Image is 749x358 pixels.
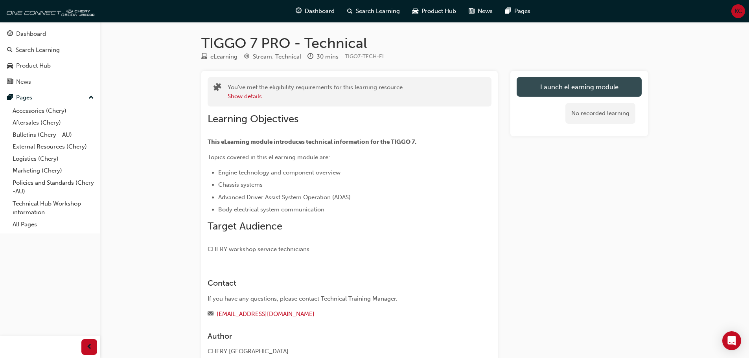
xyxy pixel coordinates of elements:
span: CHERY workshop service technicians [208,246,309,253]
h1: TIGGO 7 PRO - Technical [201,35,648,52]
div: Type [201,52,237,62]
div: Dashboard [16,29,46,39]
button: DashboardSearch LearningProduct HubNews [3,25,97,90]
div: If you have any questions, please contact Technical Training Manager. [208,294,463,303]
span: This eLearning module introduces technical information for the TIGGO 7. [208,138,416,145]
span: Advanced Driver Assist System Operation (ADAS) [218,194,351,201]
span: Chassis systems [218,181,263,188]
h3: Contact [208,279,463,288]
span: pages-icon [7,94,13,101]
div: News [16,77,31,86]
button: Pages [3,90,97,105]
div: Email [208,309,463,319]
span: pages-icon [505,6,511,16]
span: Search Learning [356,7,400,16]
a: guage-iconDashboard [289,3,341,19]
span: Target Audience [208,220,282,232]
a: External Resources (Chery) [9,141,97,153]
a: Accessories (Chery) [9,105,97,117]
div: Pages [16,93,32,102]
a: Logistics (Chery) [9,153,97,165]
span: clock-icon [307,53,313,61]
a: news-iconNews [462,3,499,19]
span: learningResourceType_ELEARNING-icon [201,53,207,61]
span: Product Hub [421,7,456,16]
span: News [478,7,493,16]
span: guage-icon [7,31,13,38]
span: news-icon [7,79,13,86]
a: Aftersales (Chery) [9,117,97,129]
a: Marketing (Chery) [9,165,97,177]
span: puzzle-icon [213,84,221,93]
a: car-iconProduct Hub [406,3,462,19]
span: Engine technology and component overview [218,169,340,176]
span: email-icon [208,311,213,318]
button: KC [731,4,745,18]
span: Learning Objectives [208,113,298,125]
div: Search Learning [16,46,60,55]
img: oneconnect [4,3,94,19]
a: News [3,75,97,89]
span: Learning resource code [345,53,385,60]
span: Topics covered in this eLearning module are: [208,154,330,161]
a: Technical Hub Workshop information [9,198,97,218]
div: Product Hub [16,61,51,70]
div: No recorded learning [565,103,635,124]
span: news-icon [469,6,475,16]
a: Dashboard [3,27,97,41]
div: Stream: Technical [253,52,301,61]
a: Search Learning [3,43,97,57]
span: Dashboard [305,7,335,16]
a: Bulletins (Chery - AU) [9,129,97,141]
a: Launch eLearning module [517,77,642,97]
div: CHERY [GEOGRAPHIC_DATA] [208,347,463,356]
span: search-icon [347,6,353,16]
span: Body electrical system communication [218,206,324,213]
div: Open Intercom Messenger [722,331,741,350]
div: Duration [307,52,339,62]
a: search-iconSearch Learning [341,3,406,19]
a: Product Hub [3,59,97,73]
span: car-icon [412,6,418,16]
a: [EMAIL_ADDRESS][DOMAIN_NAME] [217,310,315,318]
span: guage-icon [296,6,302,16]
div: 30 mins [317,52,339,61]
div: eLearning [210,52,237,61]
span: Pages [514,7,530,16]
span: KC [734,7,742,16]
button: Show details [228,92,262,101]
span: car-icon [7,62,13,70]
span: prev-icon [86,342,92,352]
div: Stream [244,52,301,62]
a: Policies and Standards (Chery -AU) [9,177,97,198]
a: All Pages [9,218,97,231]
div: You've met the eligibility requirements for this learning resource. [228,83,404,101]
span: up-icon [88,93,94,103]
a: pages-iconPages [499,3,537,19]
h3: Author [208,332,463,341]
span: target-icon [244,53,250,61]
span: search-icon [7,47,13,54]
